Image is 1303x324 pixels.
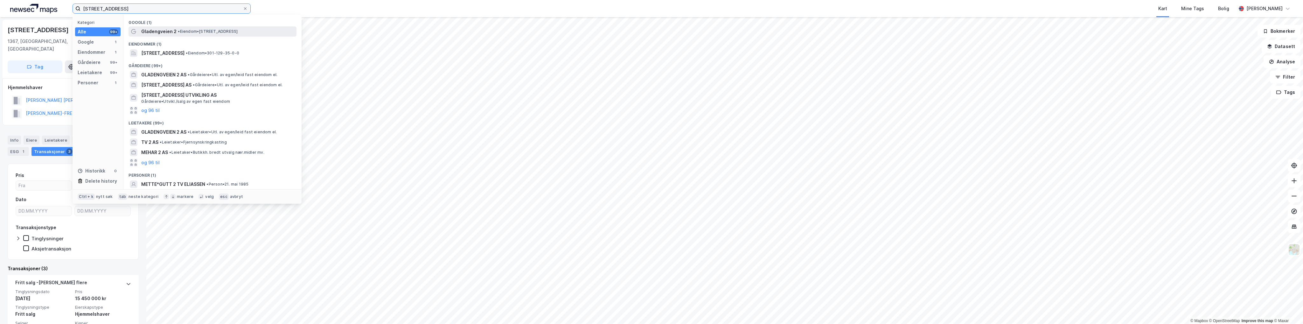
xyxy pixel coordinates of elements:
[72,136,96,144] div: Datasett
[78,20,121,25] div: Kategori
[1271,293,1303,324] div: Kontrollprogram for chat
[8,60,62,73] button: Tag
[113,168,118,173] div: 0
[1246,5,1283,12] div: [PERSON_NAME]
[75,289,131,294] span: Pris
[15,305,71,310] span: Tinglysningstype
[75,206,130,216] input: DD.MM.YYYY
[141,99,230,104] span: Gårdeiere • Utvikl./salg av egen fast eiendom
[1271,86,1300,99] button: Tags
[109,29,118,34] div: 99+
[31,246,71,252] div: Aksjetransaksjon
[78,79,98,87] div: Personer
[96,194,113,199] div: nytt søk
[20,148,26,155] div: 1
[141,81,192,89] span: [STREET_ADDRESS] AS
[78,194,95,200] div: Ctrl + k
[8,147,29,156] div: ESG
[193,82,282,88] span: Gårdeiere • Utl. av egen/leid fast eiendom el.
[78,48,105,56] div: Eiendommer
[109,60,118,65] div: 99+
[78,28,86,36] div: Alle
[109,70,118,75] div: 99+
[186,51,188,55] span: •
[85,177,117,185] div: Delete history
[123,116,302,127] div: Leietakere (99+)
[78,167,105,175] div: Historikk
[141,71,186,79] span: GLADENGVEIEN 2 AS
[24,136,39,144] div: Eiere
[113,50,118,55] div: 1
[8,25,70,35] div: [STREET_ADDRESS]
[141,91,294,99] span: [STREET_ADDRESS] UTVIKLING AS
[16,172,24,179] div: Pris
[15,289,71,294] span: Tinglysningsdato
[8,84,138,91] div: Hjemmelshaver
[1264,55,1300,68] button: Analyse
[80,4,243,13] input: Søk på adresse, matrikkel, gårdeiere, leietakere eller personer
[230,194,243,199] div: avbryt
[78,38,94,46] div: Google
[141,49,185,57] span: [STREET_ADDRESS]
[141,180,205,188] span: METTE*GUTT 2 TV ELIASSEN
[1288,243,1300,256] img: Z
[118,194,128,200] div: tab
[169,150,264,155] span: Leietaker • Butikkh. bredt utvalg nær.midler mv.
[8,136,21,144] div: Info
[16,196,26,203] div: Dato
[66,148,73,155] div: 3
[1218,5,1229,12] div: Bolig
[8,38,89,53] div: 1367, [GEOGRAPHIC_DATA], [GEOGRAPHIC_DATA]
[160,140,162,144] span: •
[16,181,72,190] input: Fra
[123,37,302,48] div: Eiendommer (1)
[1270,71,1300,83] button: Filter
[75,295,131,302] div: 15 450 000 kr
[141,159,160,166] button: og 96 til
[1181,5,1204,12] div: Mine Tags
[31,147,75,156] div: Transaksjoner
[186,51,239,56] span: Eiendom • 301-129-35-0-0
[206,182,248,187] span: Person • 21. mai 1985
[206,182,208,187] span: •
[188,72,190,77] span: •
[123,168,302,179] div: Personer (1)
[1158,5,1167,12] div: Kart
[1271,293,1303,324] iframe: Chat Widget
[169,150,171,155] span: •
[1258,25,1300,38] button: Bokmerker
[188,130,190,134] span: •
[141,138,158,146] span: TV 2 AS
[188,130,277,135] span: Leietaker • Utl. av egen/leid fast eiendom el.
[113,80,118,85] div: 1
[10,4,57,13] img: logo.a4113a55bc3d86da70a041830d287a7e.svg
[78,59,101,66] div: Gårdeiere
[160,140,226,145] span: Leietaker • Fjernsynskringkasting
[1242,319,1273,323] a: Improve this map
[219,194,229,200] div: esc
[15,295,71,302] div: [DATE]
[16,224,56,231] div: Transaksjonstype
[193,82,195,87] span: •
[75,305,131,310] span: Eierskapstype
[78,69,102,76] div: Leietakere
[129,194,158,199] div: neste kategori
[75,310,131,318] div: Hjemmelshaver
[178,29,180,34] span: •
[15,279,87,289] div: Fritt salg - [PERSON_NAME] flere
[31,236,64,242] div: Tinglysninger
[113,39,118,45] div: 1
[141,107,160,114] button: og 96 til
[15,310,71,318] div: Fritt salg
[8,265,139,272] div: Transaksjoner (3)
[141,128,186,136] span: GLADENGVEIEN 2 AS
[205,194,214,199] div: velg
[1209,319,1240,323] a: OpenStreetMap
[123,15,302,26] div: Google (1)
[42,136,70,144] div: Leietakere
[177,194,193,199] div: markere
[141,149,168,156] span: MEHAR 2 AS
[178,29,238,34] span: Eiendom • [STREET_ADDRESS]
[141,28,177,35] span: Gladengveien 2
[1262,40,1300,53] button: Datasett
